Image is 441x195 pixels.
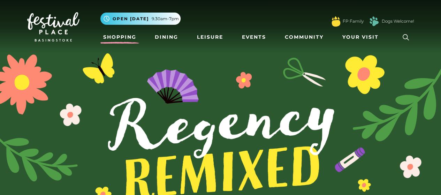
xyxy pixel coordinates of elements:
span: 9.30am-7pm [152,16,179,22]
a: Dogs Welcome! [382,18,414,24]
span: Your Visit [342,33,379,41]
a: Community [282,31,326,44]
a: Leisure [194,31,226,44]
a: Events [239,31,269,44]
a: FP Family [343,18,364,24]
span: Open [DATE] [113,16,149,22]
a: Shopping [100,31,139,44]
a: Your Visit [340,31,385,44]
a: Dining [152,31,181,44]
img: Festival Place Logo [27,12,79,42]
button: Open [DATE] 9.30am-7pm [100,13,181,25]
